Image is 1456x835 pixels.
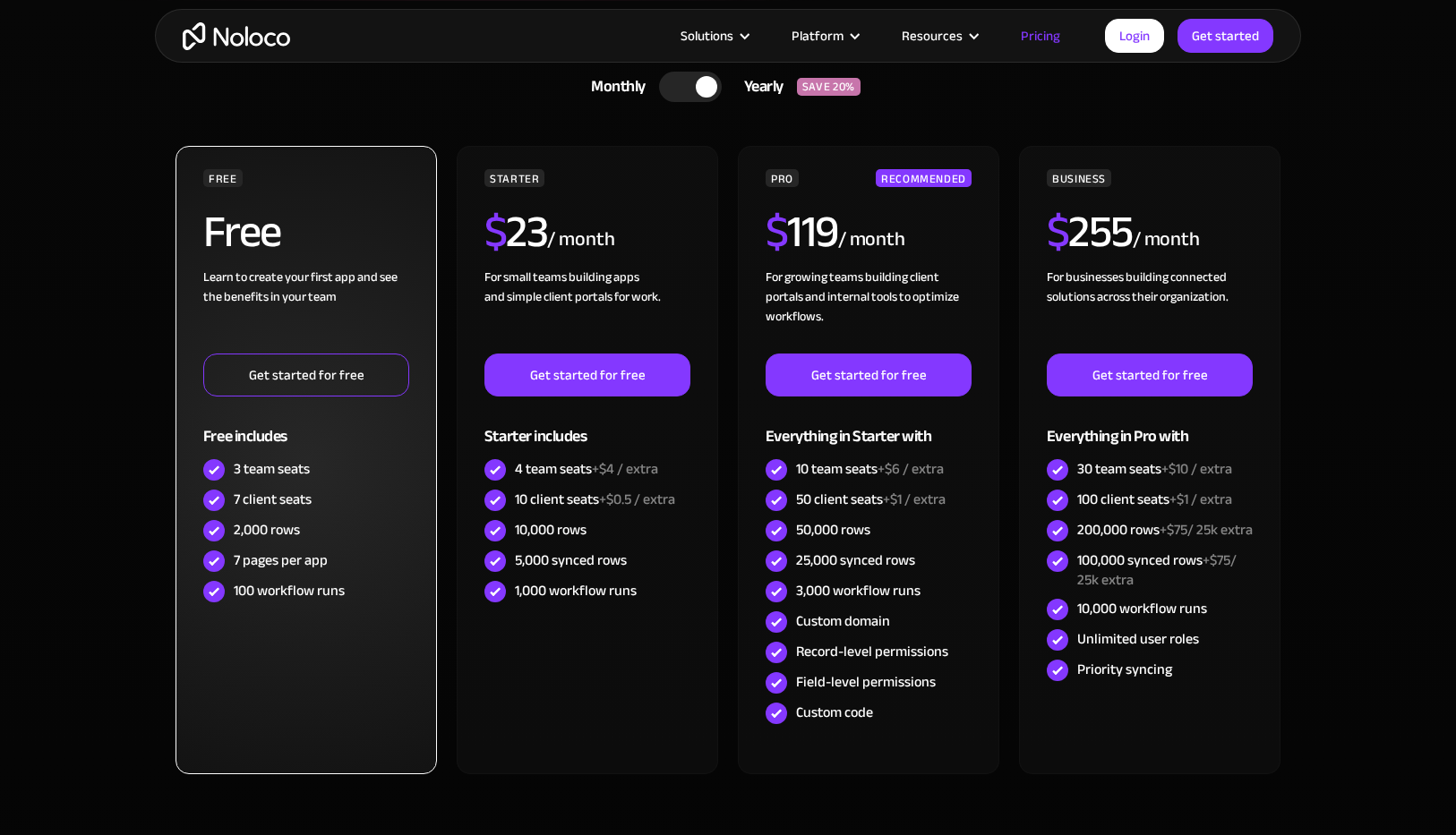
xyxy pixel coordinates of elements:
div: 10 client seats [515,490,675,509]
span: $ [484,190,507,274]
div: / month [1133,226,1200,254]
span: +$10 / extra [1161,456,1232,482]
div: Everything in Starter with [766,396,972,455]
div: FREE [203,169,243,187]
h2: Free [203,209,281,254]
a: Get started for free [484,354,690,396]
div: RECOMMENDED [876,169,972,187]
div: Resources [879,24,998,47]
div: 10 team seats [796,459,944,479]
div: 50 client seats [796,490,946,509]
div: Everything in Pro with [1047,396,1253,455]
a: Pricing [998,24,1083,47]
div: Yearly [722,73,797,100]
span: +$1 / extra [883,486,946,513]
span: +$6 / extra [878,456,944,482]
span: +$4 / extra [592,456,658,482]
div: For small teams building apps and simple client portals for work. ‍ [484,268,690,354]
span: $ [1047,190,1069,274]
div: 1,000 workflow runs [515,581,637,601]
div: Platform [769,24,879,47]
div: 10,000 rows [515,520,587,540]
div: 100 workflow runs [234,581,345,601]
div: 7 pages per app [234,550,328,570]
div: 3 team seats [234,459,310,479]
div: SAVE 20% [797,78,861,96]
div: Solutions [658,24,769,47]
div: 4 team seats [515,459,658,479]
a: Get started [1178,19,1273,53]
div: Resources [902,24,963,47]
div: 50,000 rows [796,520,870,540]
div: 25,000 synced rows [796,550,915,570]
div: 7 client seats [234,490,312,509]
div: Priority syncing [1077,660,1172,679]
span: $ [766,190,788,274]
div: Starter includes [484,396,690,455]
div: BUSINESS [1047,169,1111,187]
div: Solutions [681,24,733,47]
div: / month [838,226,905,254]
div: 10,000 workflow runs [1077,599,1207,618]
span: +$0.5 / extra [599,486,675,513]
div: Custom domain [796,611,890,631]
div: For growing teams building client portals and internal tools to optimize workflows. [766,268,972,354]
h2: 119 [766,209,838,254]
div: Platform [792,24,844,47]
div: 200,000 rows [1077,520,1253,540]
div: 2,000 rows [234,520,300,540]
div: Custom code [796,703,873,722]
span: +$75/ 25k extra [1160,516,1253,543]
div: Unlimited user roles [1077,629,1199,649]
a: Login [1105,19,1164,53]
h2: 255 [1047,209,1133,254]
div: Field-level permissions [796,672,936,692]
div: 100,000 synced rows [1077,550,1253,590]
div: Free includes [203,396,409,455]
div: PRO [766,169,799,187]
h2: 23 [484,209,548,254]
div: For businesses building connected solutions across their organization. ‍ [1047,268,1253,354]
div: Learn to create your first app and see the benefits in your team ‍ [203,268,409,354]
div: 3,000 workflow runs [796,581,921,601]
a: Get started for free [203,354,409,396]
div: 100 client seats [1077,490,1232,509]
div: / month [547,226,614,254]
div: Monthly [569,73,659,100]
div: Record-level permissions [796,642,948,661]
a: Get started for free [1047,354,1253,396]
div: STARTER [484,169,544,187]
a: home [183,22,290,50]
div: 30 team seats [1077,459,1232,479]
div: 5,000 synced rows [515,550,627,570]
span: +$75/ 25k extra [1077,547,1237,593]
span: +$1 / extra [1169,486,1232,513]
a: Get started for free [766,354,972,396]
